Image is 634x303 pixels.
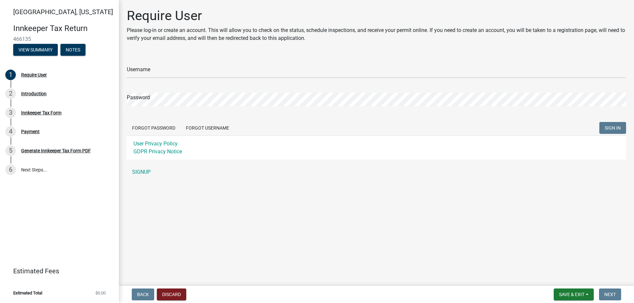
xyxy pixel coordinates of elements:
button: Notes [60,44,86,56]
div: 2 [5,88,16,99]
button: SIGN IN [599,122,626,134]
button: View Summary [13,44,58,56]
wm-modal-confirm: Notes [60,47,86,53]
a: GDPR Privacy Notice [133,148,182,155]
div: Generate Innkeeper Tax Form PDF [21,148,91,153]
a: SIGNUP [127,166,626,179]
span: SIGN IN [605,125,621,131]
wm-modal-confirm: Summary [13,47,58,53]
a: User Privacy Policy [133,140,178,147]
span: Back [137,292,149,297]
div: Innkeeper Tax Form [21,110,61,115]
span: 466135 [13,36,106,42]
span: $0.00 [95,291,106,295]
button: Back [132,288,154,300]
div: 1 [5,70,16,80]
div: 3 [5,107,16,118]
div: Payment [21,129,40,134]
div: Require User [21,73,47,77]
span: [GEOGRAPHIC_DATA], [US_STATE] [13,8,113,16]
span: Next [604,292,616,297]
h1: Require User [127,8,626,24]
div: Introduction [21,91,47,96]
span: Save & Exit [559,292,584,297]
div: 5 [5,145,16,156]
a: Estimated Fees [5,264,108,278]
h4: Innkeeper Tax Return [13,24,114,33]
p: Please log-in or create an account. This will allow you to check on the status, schedule inspecti... [127,26,626,42]
div: 6 [5,165,16,175]
div: 4 [5,126,16,137]
button: Next [599,288,621,300]
button: Discard [157,288,186,300]
span: Estimated Total [13,291,42,295]
button: Forgot Password [127,122,181,134]
button: Save & Exit [554,288,594,300]
button: Forgot Username [181,122,234,134]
